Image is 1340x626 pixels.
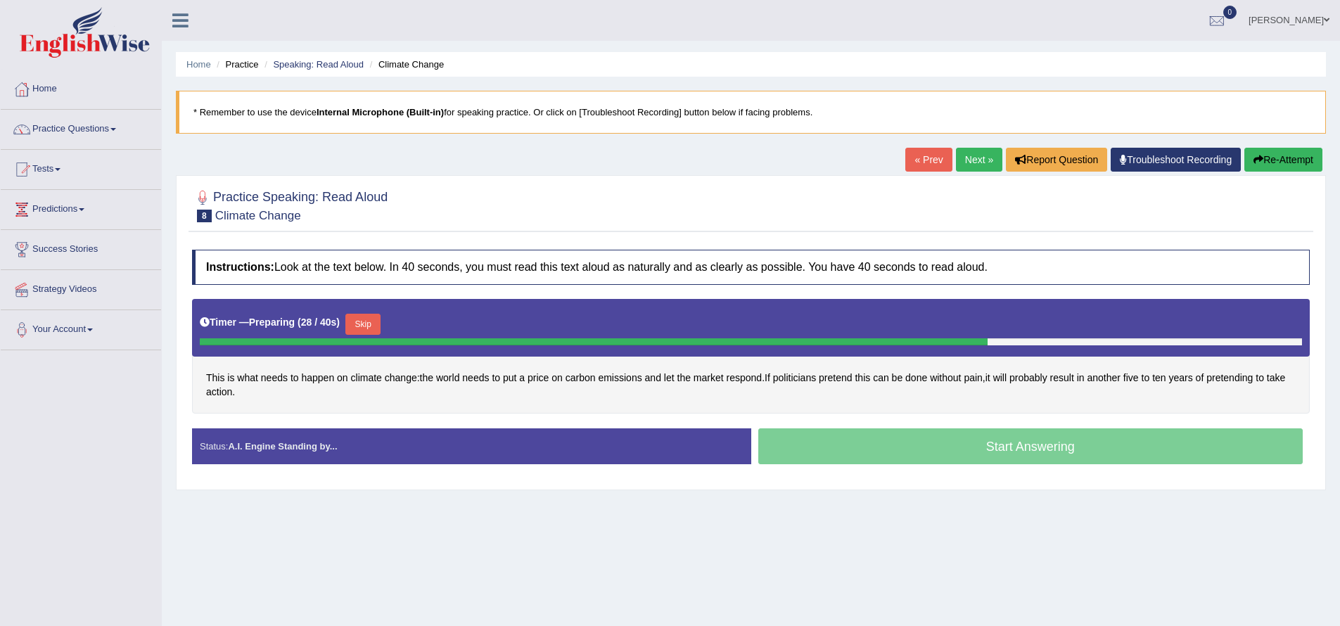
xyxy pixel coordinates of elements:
[1050,371,1074,385] span: Click to see word definition
[1168,371,1192,385] span: Click to see word definition
[200,317,340,328] h5: Timer —
[291,371,299,385] span: Click to see word definition
[765,371,770,385] span: Click to see word definition
[1,150,161,185] a: Tests
[351,371,382,385] span: Click to see word definition
[273,59,364,70] a: Speaking: Read Aloud
[298,317,301,328] b: (
[301,371,334,385] span: Click to see word definition
[985,371,990,385] span: Click to see word definition
[664,371,675,385] span: Click to see word definition
[528,371,549,385] span: Click to see word definition
[1,110,161,145] a: Practice Questions
[855,371,870,385] span: Click to see word definition
[1,70,161,105] a: Home
[213,58,258,71] li: Practice
[1087,371,1120,385] span: Click to see word definition
[1123,371,1139,385] span: Click to see word definition
[366,58,444,71] li: Climate Change
[228,441,337,452] strong: A.I. Engine Standing by...
[873,371,889,385] span: Click to see word definition
[503,371,516,385] span: Click to see word definition
[206,371,224,385] span: Click to see word definition
[694,371,724,385] span: Click to see word definition
[598,371,642,385] span: Click to see word definition
[993,371,1007,385] span: Click to see word definition
[566,371,596,385] span: Click to see word definition
[186,59,211,70] a: Home
[227,371,234,385] span: Click to see word definition
[492,371,500,385] span: Click to see word definition
[317,107,444,117] b: Internal Microphone (Built-in)
[436,371,459,385] span: Click to see word definition
[206,261,274,273] b: Instructions:
[1,270,161,305] a: Strategy Videos
[336,317,340,328] b: )
[192,299,1310,414] div: : . , .
[892,371,903,385] span: Click to see word definition
[727,371,762,385] span: Click to see word definition
[192,250,1310,285] h4: Look at the text below. In 40 seconds, you must read this text aloud as naturally and as clearly ...
[645,371,661,385] span: Click to see word definition
[1244,148,1322,172] button: Re-Attempt
[192,187,388,222] h2: Practice Speaking: Read Aloud
[1267,371,1285,385] span: Click to see word definition
[192,428,751,464] div: Status:
[301,317,337,328] b: 28 / 40s
[385,371,417,385] span: Click to see word definition
[1009,371,1047,385] span: Click to see word definition
[677,371,691,385] span: Click to see word definition
[1111,148,1241,172] a: Troubleshoot Recording
[1223,6,1237,19] span: 0
[249,317,295,328] b: Preparing
[1142,371,1150,385] span: Click to see word definition
[1256,371,1264,385] span: Click to see word definition
[551,371,563,385] span: Click to see word definition
[337,371,348,385] span: Click to see word definition
[237,371,258,385] span: Click to see word definition
[206,385,232,400] span: Click to see word definition
[261,371,288,385] span: Click to see word definition
[905,148,952,172] a: « Prev
[1,230,161,265] a: Success Stories
[773,371,816,385] span: Click to see word definition
[1,190,161,225] a: Predictions
[1206,371,1253,385] span: Click to see word definition
[819,371,852,385] span: Click to see word definition
[420,371,433,385] span: Click to see word definition
[1077,371,1085,385] span: Click to see word definition
[930,371,961,385] span: Click to see word definition
[215,209,301,222] small: Climate Change
[905,371,927,385] span: Click to see word definition
[345,314,381,335] button: Skip
[462,371,489,385] span: Click to see word definition
[1,310,161,345] a: Your Account
[956,148,1002,172] a: Next »
[964,371,982,385] span: Click to see word definition
[197,210,212,222] span: 8
[176,91,1326,134] blockquote: * Remember to use the device for speaking practice. Or click on [Troubleshoot Recording] button b...
[1196,371,1204,385] span: Click to see word definition
[1152,371,1166,385] span: Click to see word definition
[1006,148,1107,172] button: Report Question
[519,371,525,385] span: Click to see word definition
